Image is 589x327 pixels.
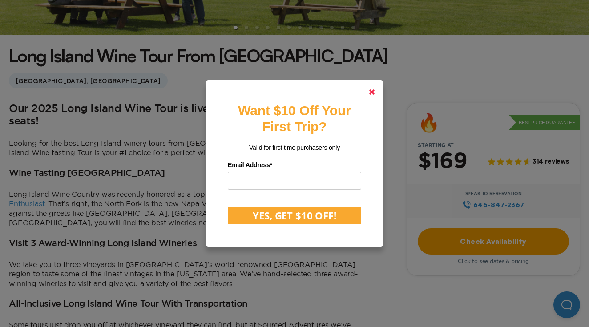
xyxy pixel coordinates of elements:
[238,103,351,134] strong: Want $10 Off Your First Trip?
[361,81,383,103] a: Close
[270,161,272,168] span: Required
[249,144,340,151] span: Valid for first time purchasers only
[228,207,361,224] button: YES, GET $10 OFF!
[228,158,361,172] label: Email Address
